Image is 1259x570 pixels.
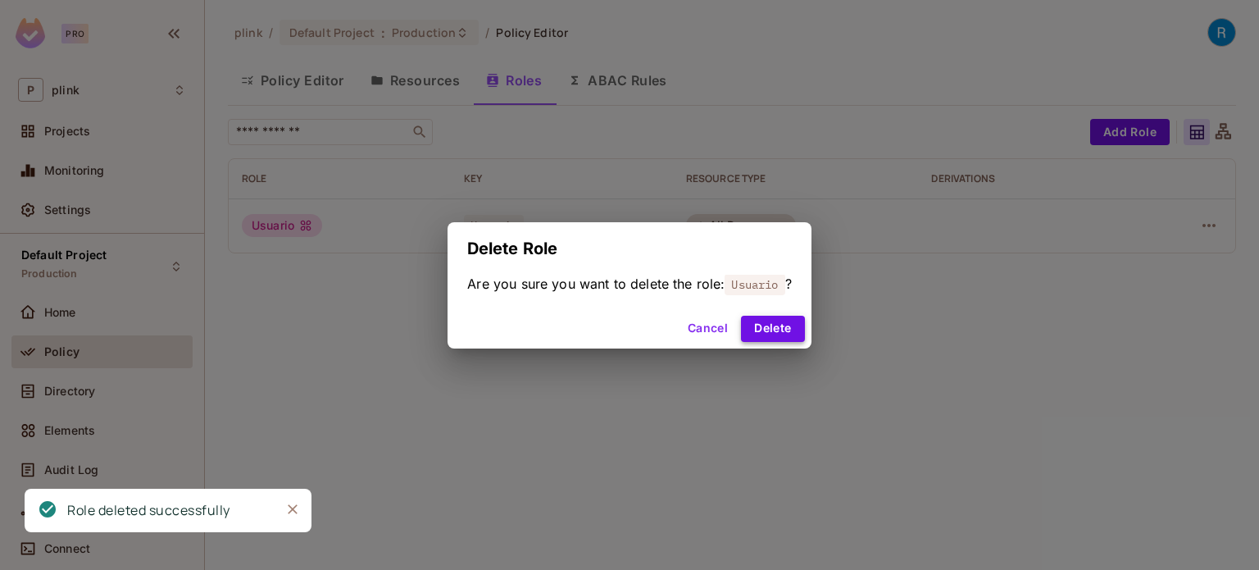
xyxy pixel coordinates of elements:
[681,316,734,342] button: Cancel
[67,500,230,521] div: Role deleted successfully
[725,274,784,295] span: Usuario
[741,316,804,342] button: Delete
[467,275,791,293] span: Are you sure you want to delete the role: ?
[280,497,305,522] button: Close
[448,222,811,275] h2: Delete Role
